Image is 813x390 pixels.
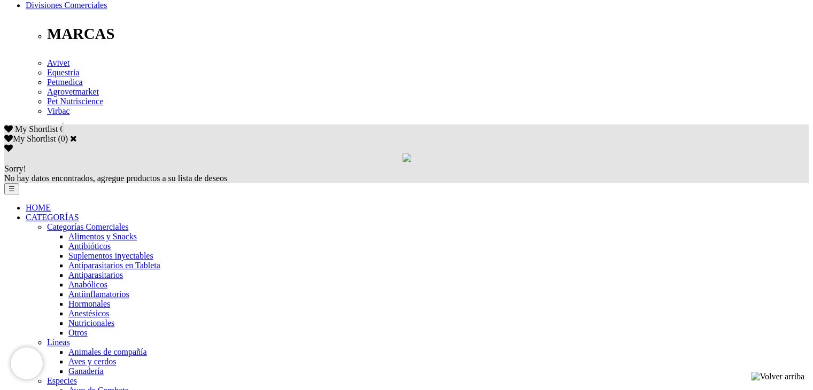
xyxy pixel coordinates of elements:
[68,299,110,308] a: Hormonales
[68,309,109,318] a: Anestésicos
[61,134,65,143] label: 0
[68,366,104,376] a: Ganadería
[47,376,77,385] a: Especies
[68,241,111,251] a: Antibióticos
[68,347,147,356] a: Animales de compañía
[26,213,79,222] a: CATEGORÍAS
[4,164,809,183] div: No hay datos encontrados, agregue productos a su lista de deseos
[47,97,103,106] a: Pet Nutriscience
[68,318,114,327] a: Nutricionales
[68,280,107,289] a: Anabólicos
[47,222,128,231] a: Categorías Comerciales
[47,25,809,43] p: MARCAS
[4,183,19,194] button: ☰
[402,153,411,162] img: loading.gif
[11,347,43,379] iframe: Brevo live chat
[68,232,137,241] a: Alimentos y Snacks
[15,124,58,134] span: My Shortlist
[47,68,79,77] a: Equestria
[60,124,64,134] span: 0
[68,290,129,299] a: Antiinflamatorios
[68,270,123,279] a: Antiparasitarios
[58,134,68,143] span: ( )
[68,328,88,337] a: Otros
[47,87,99,96] a: Agrovetmarket
[47,77,83,87] a: Petmedica
[68,251,153,260] a: Suplementos inyectables
[47,106,70,115] a: Virbac
[26,203,51,212] a: HOME
[26,1,107,10] a: Divisiones Comerciales
[4,164,26,173] span: Sorry!
[68,357,116,366] a: Aves y cerdos
[68,261,160,270] a: Antiparasitarios en Tableta
[47,338,70,347] a: Líneas
[70,134,77,143] a: Cerrar
[4,134,56,143] label: My Shortlist
[47,58,69,67] a: Avivet
[751,372,804,381] img: Volver arriba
